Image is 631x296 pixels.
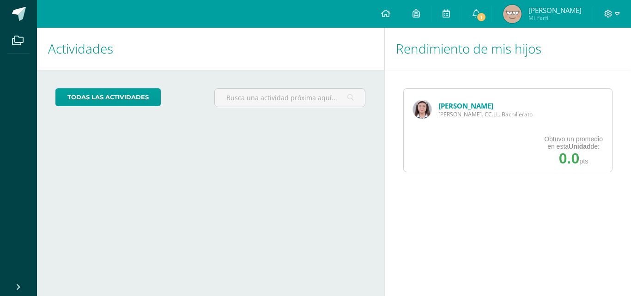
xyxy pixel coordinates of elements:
div: Obtuvo un promedio en esta de: [544,135,603,150]
h1: Actividades [48,28,373,70]
span: [PERSON_NAME] [528,6,582,15]
strong: Unidad [569,143,590,150]
a: todas las Actividades [55,88,161,106]
input: Busca una actividad próxima aquí... [215,89,365,107]
h1: Rendimiento de mis hijos [396,28,620,70]
img: 4e7e4c01fd979ad45848065504a07b44.png [413,100,431,119]
span: 1 [476,12,486,22]
span: [PERSON_NAME]. CC.LL. Bachillerato [438,110,533,118]
img: 8a645319073ae46e45be4e2c41f52a03.png [503,5,522,23]
span: pts [579,157,588,165]
a: [PERSON_NAME] [438,101,493,110]
span: Mi Perfil [528,14,582,22]
span: 0.0 [559,150,579,167]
